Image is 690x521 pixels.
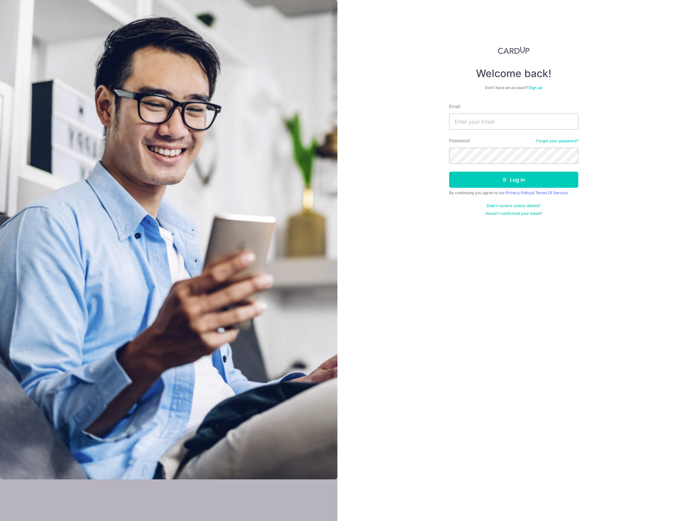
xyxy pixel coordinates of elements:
[536,138,578,144] a: Forgot your password?
[506,190,532,195] a: Privacy Policy
[485,211,542,216] a: Haven't confirmed your email?
[529,85,542,90] a: Sign up
[449,67,578,80] h4: Welcome back!
[449,190,578,195] div: By continuing you agree to our &
[487,203,541,208] a: Didn't receive unlock details?
[449,103,460,110] label: Email
[449,114,578,130] input: Enter your Email
[498,46,530,54] img: CardUp Logo
[449,172,578,188] button: Log in
[449,137,470,144] label: Password
[449,85,578,90] div: Don’t have an account?
[535,190,568,195] a: Terms Of Service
